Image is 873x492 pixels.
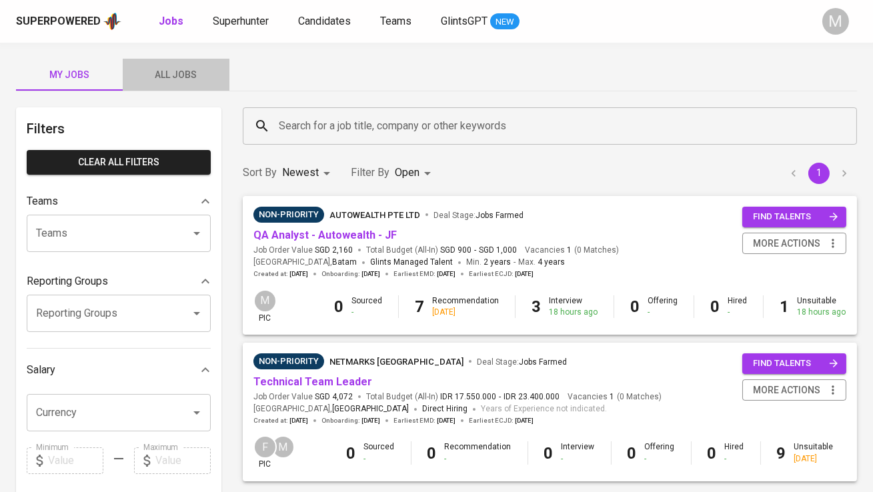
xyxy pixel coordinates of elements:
span: [DATE] [289,269,308,279]
span: IDR 23.400.000 [504,391,560,403]
span: 2 years [484,257,511,267]
span: Max. [518,257,565,267]
input: Value [155,447,211,474]
span: NEW [490,15,520,29]
b: 0 [630,297,640,316]
div: Sufficient Talents in Pipeline [253,353,324,369]
div: - [445,453,512,465]
a: Jobs [159,13,186,30]
span: Direct Hiring [422,404,468,413]
span: [DATE] [289,416,308,425]
div: 18 hours ago [797,307,846,318]
b: 1 [780,297,789,316]
button: page 1 [808,163,830,184]
span: AUTOWEALTH PTE LTD [329,210,420,220]
div: Interview [549,295,598,318]
img: app logo [103,11,121,31]
div: Reporting Groups [27,268,211,295]
span: [DATE] [515,416,534,425]
button: Open [187,224,206,243]
div: Recommendation [445,441,512,464]
b: 0 [334,297,343,316]
p: Reporting Groups [27,273,108,289]
button: more actions [742,233,846,255]
button: Open [187,304,206,323]
span: 4 years [538,257,565,267]
div: - [364,453,395,465]
span: IDR 17.550.000 [440,391,496,403]
b: 0 [427,444,437,463]
span: [GEOGRAPHIC_DATA] , [253,256,357,269]
span: Teams [380,15,411,27]
a: Teams [380,13,414,30]
div: Unsuitable [797,295,846,318]
span: Total Budget (All-In) [366,391,560,403]
span: [DATE] [515,269,534,279]
button: Open [187,403,206,422]
input: Value [48,447,103,474]
a: Superpoweredapp logo [16,11,121,31]
span: Job Order Value [253,391,353,403]
span: SGD 2,160 [315,245,353,256]
span: My Jobs [24,67,115,83]
div: Offering [645,441,675,464]
div: - [645,453,675,465]
span: Earliest EMD : [393,269,456,279]
div: Recommendation [432,295,499,318]
div: Unsuitable [794,441,834,464]
span: Earliest EMD : [393,416,456,425]
div: Newest [282,161,335,185]
span: - [499,391,501,403]
span: Years of Experience not indicated. [481,403,607,416]
div: Sourced [351,295,382,318]
p: Filter By [351,165,389,181]
span: Created at : [253,269,308,279]
span: Onboarding : [321,416,380,425]
span: GlintsGPT [441,15,488,27]
span: SGD 1,000 [479,245,517,256]
span: Non-Priority [253,355,324,368]
span: Min. [466,257,511,267]
span: find talents [753,356,838,371]
span: Vacancies ( 0 Matches ) [568,391,662,403]
b: 0 [708,444,717,463]
a: Superhunter [213,13,271,30]
div: Interview [562,441,595,464]
p: Teams [27,193,58,209]
span: [GEOGRAPHIC_DATA] [332,403,409,416]
span: find talents [753,209,838,225]
span: - [514,256,516,269]
div: Sourced [364,441,395,464]
span: [DATE] [361,269,380,279]
div: [DATE] [794,453,834,465]
span: Netmarks [GEOGRAPHIC_DATA] [329,357,464,367]
span: 1 [565,245,572,256]
a: Candidates [298,13,353,30]
div: M [271,435,295,459]
span: Superhunter [213,15,269,27]
nav: pagination navigation [781,163,857,184]
span: more actions [753,235,820,252]
h6: Filters [27,118,211,139]
b: 0 [628,444,637,463]
div: - [725,453,744,465]
span: Job Order Value [253,245,353,256]
span: [DATE] [437,269,456,279]
b: 3 [532,297,541,316]
p: Sort By [243,165,277,181]
span: Batam [332,256,357,269]
span: Open [395,166,419,179]
span: Total Budget (All-In) [366,245,517,256]
span: Candidates [298,15,351,27]
button: find talents [742,207,846,227]
div: pic [253,289,277,324]
span: - [474,245,476,256]
div: Open [395,161,435,185]
div: [DATE] [432,307,499,318]
span: Jobs Farmed [519,357,567,367]
span: more actions [753,382,820,399]
button: more actions [742,379,846,401]
b: Jobs [159,15,183,27]
span: [DATE] [437,416,456,425]
span: Glints Managed Talent [370,257,453,267]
